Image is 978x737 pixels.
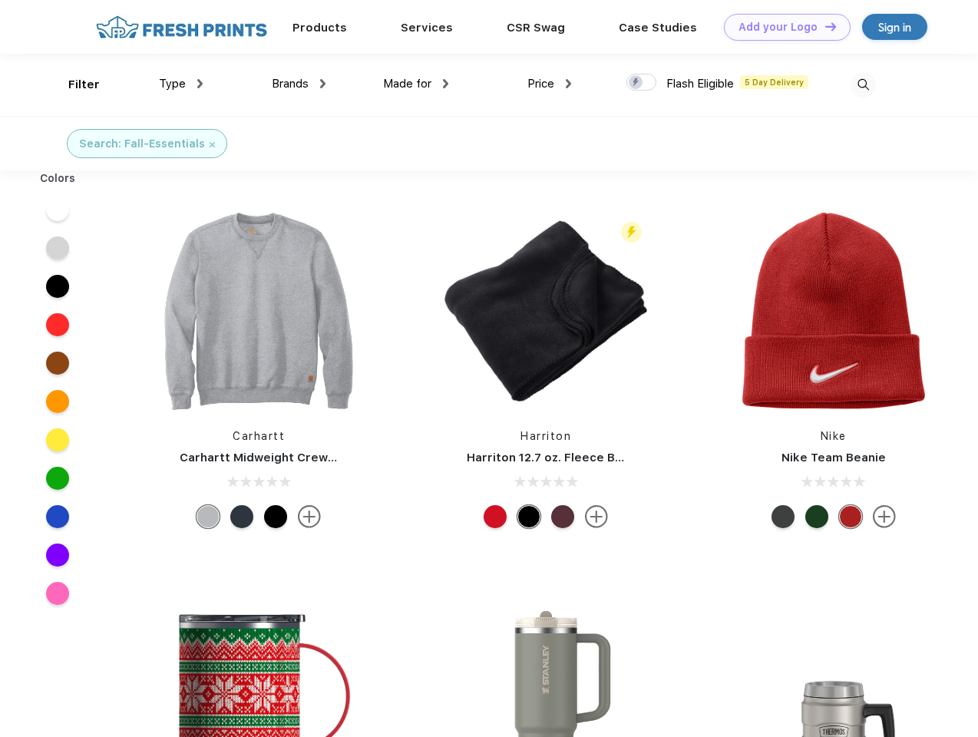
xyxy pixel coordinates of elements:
[878,18,911,36] div: Sign in
[805,505,828,528] div: Gorge Green
[732,209,936,413] img: func=resize&h=266
[825,22,836,31] img: DT
[79,136,205,152] div: Search: Fall-Essentials
[28,170,88,187] div: Colors
[862,14,927,40] a: Sign in
[771,505,795,528] div: Anthracite
[197,505,220,528] div: Heather Grey
[851,72,876,97] img: desktop_search.svg
[320,79,325,88] img: dropdown.png
[484,505,507,528] div: Red
[621,222,642,243] img: flash_active_toggle.svg
[68,76,100,94] div: Filter
[264,505,287,528] div: Black
[527,77,554,91] span: Price
[467,451,652,464] a: Harriton 12.7 oz. Fleece Blanket
[585,505,608,528] img: more.svg
[91,14,272,41] img: fo%20logo%202.webp
[520,430,571,442] a: Harriton
[197,79,203,88] img: dropdown.png
[781,451,886,464] a: Nike Team Beanie
[873,505,896,528] img: more.svg
[666,77,734,91] span: Flash Eligible
[233,430,285,442] a: Carhartt
[444,209,648,413] img: func=resize&h=266
[159,77,186,91] span: Type
[821,430,847,442] a: Nike
[443,79,448,88] img: dropdown.png
[298,505,321,528] img: more.svg
[517,505,540,528] div: Black
[383,77,431,91] span: Made for
[230,505,253,528] div: New Navy
[738,21,818,34] div: Add your Logo
[566,79,571,88] img: dropdown.png
[292,21,347,35] a: Products
[272,77,309,91] span: Brands
[180,451,424,464] a: Carhartt Midweight Crewneck Sweatshirt
[740,75,808,89] span: 5 Day Delivery
[551,505,574,528] div: Burgundy
[839,505,862,528] div: University Red
[210,142,215,147] img: filter_cancel.svg
[157,209,361,413] img: func=resize&h=266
